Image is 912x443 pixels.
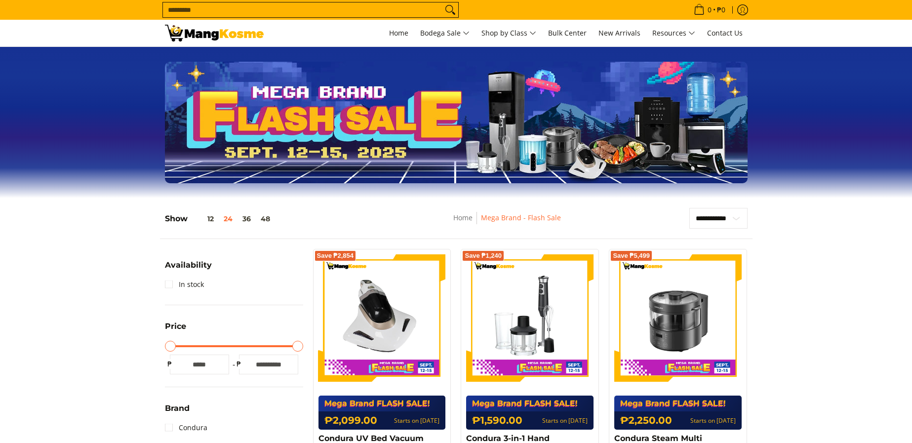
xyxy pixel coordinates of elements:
span: Shop by Class [481,27,536,40]
span: Resources [652,27,695,40]
span: Bulk Center [548,28,587,38]
span: Save ₱5,499 [613,253,650,259]
nav: Main Menu [274,20,748,46]
button: 12 [188,215,219,223]
img: Condura 3-in-1 Hand Blender (Class A) [466,254,594,382]
span: Brand [165,404,190,412]
a: Mega Brand - Flash Sale [481,213,561,222]
span: Availability [165,261,212,269]
a: Bodega Sale [415,20,475,46]
span: ₱0 [715,6,727,13]
img: Condura Steam Multi Cooker (Class A) [614,254,742,382]
span: Save ₱1,240 [465,253,502,259]
span: Home [389,28,408,38]
a: Shop by Class [476,20,541,46]
summary: Open [165,261,212,277]
span: 0 [706,6,713,13]
button: 36 [238,215,256,223]
span: ₱ [234,359,244,369]
span: • [691,4,728,15]
a: Contact Us [702,20,748,46]
a: Resources [647,20,700,46]
img: Condura UV Bed Vacuum Cleaner (Class A) [318,254,446,382]
span: Bodega Sale [420,27,470,40]
a: Home [384,20,413,46]
span: Contact Us [707,28,743,38]
a: Bulk Center [543,20,592,46]
button: 24 [219,215,238,223]
summary: Open [165,322,186,338]
span: New Arrivals [598,28,640,38]
nav: Breadcrumbs [382,212,633,234]
img: MANG KOSME MEGA BRAND FLASH SALE: September 12-15, 2025 l Mang Kosme [165,25,264,41]
span: Save ₱2,854 [317,253,354,259]
summary: Open [165,404,190,420]
button: 48 [256,215,275,223]
button: Search [442,2,458,17]
h5: Show [165,214,275,224]
span: Price [165,322,186,330]
span: ₱ [165,359,175,369]
a: In stock [165,277,204,292]
a: New Arrivals [594,20,645,46]
a: Condura [165,420,207,436]
a: Home [453,213,473,222]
